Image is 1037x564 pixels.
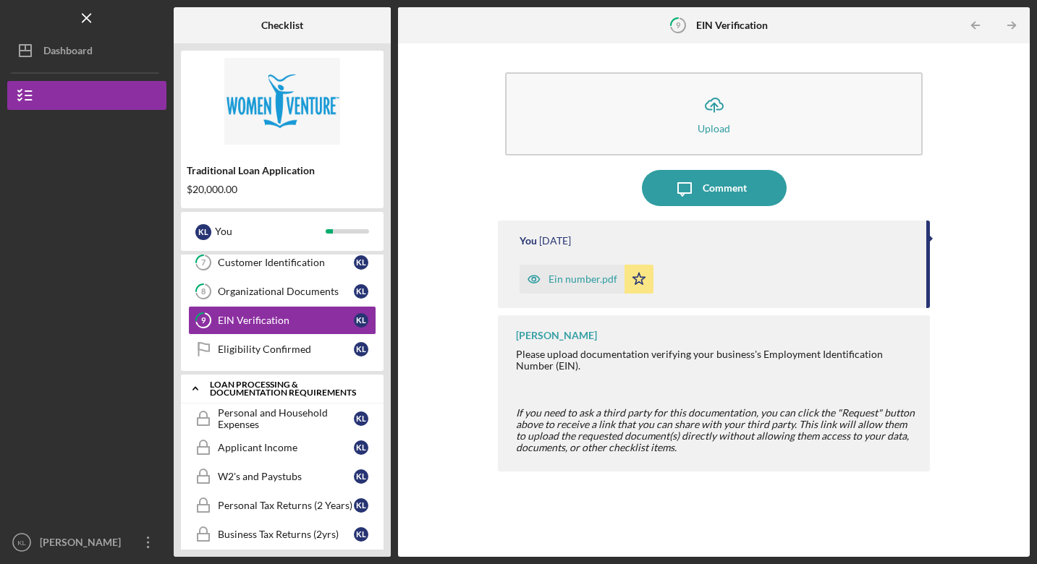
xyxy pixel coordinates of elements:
[188,277,376,306] a: 8Organizational DocumentsKL
[549,273,617,285] div: Ein number.pdf
[187,184,378,195] div: $20,000.00
[516,406,915,453] span: If you need to ask a third party for this documentation, you can click the "Request" button above...
[187,165,378,176] div: Traditional Loan Application
[698,123,730,134] div: Upload
[195,224,211,240] div: K L
[516,330,597,341] div: [PERSON_NAME]
[17,539,26,547] text: KL
[354,498,368,513] div: K L
[354,313,368,328] div: K L
[201,316,206,325] tspan: 9
[7,36,166,65] button: Dashboard
[7,528,166,557] button: KL[PERSON_NAME]
[188,520,376,549] a: Business Tax Returns (2yrs)KL
[218,442,354,453] div: Applicant Income
[539,235,571,247] time: 2025-10-06 20:16
[676,20,681,30] tspan: 9
[201,258,206,268] tspan: 7
[188,491,376,520] a: Personal Tax Returns (2 Years)KL
[188,306,376,335] a: 9EIN VerificationKL
[188,433,376,462] a: Applicant IncomeKL
[181,58,384,145] img: Product logo
[354,255,368,270] div: K L
[188,335,376,364] a: Eligibility ConfirmedKL
[696,20,768,31] b: EIN Verification
[218,500,354,511] div: Personal Tax Returns (2 Years)
[218,471,354,482] div: W2's and Paystubs
[218,529,354,540] div: Business Tax Returns (2yrs)
[36,528,130,560] div: [PERSON_NAME]
[218,407,354,430] div: Personal and Household Expenses
[188,404,376,433] a: Personal and Household ExpensesKL
[354,440,368,455] div: K L
[43,36,93,69] div: Dashboard
[520,235,537,247] div: You
[210,380,365,397] div: Loan Processing & Documentation Requirements
[218,286,354,297] div: Organizational Documents
[354,342,368,356] div: K L
[642,170,787,206] button: Comment
[516,349,915,372] div: Please upload documentation verifying your business's Employment Identification Number (EIN).
[354,527,368,542] div: K L
[354,284,368,299] div: K L
[218,343,354,355] div: Eligibility Confirmed
[354,411,368,426] div: K L
[505,72,923,155] button: Upload
[188,248,376,277] a: 7Customer IdentificationKL
[215,219,326,244] div: You
[520,265,653,294] button: Ein number.pdf
[354,469,368,484] div: K L
[703,170,747,206] div: Comment
[201,287,206,296] tspan: 8
[261,20,303,31] b: Checklist
[218,257,354,268] div: Customer Identification
[218,315,354,326] div: EIN Verification
[188,462,376,491] a: W2's and PaystubsKL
